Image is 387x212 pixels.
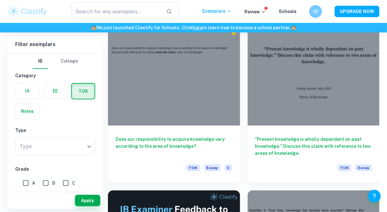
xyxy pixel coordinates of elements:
span: TOK [186,164,200,171]
span: A [32,180,35,187]
button: Notes [16,104,39,119]
h6: "Present knowledge is wholly dependent on past knowledge." Discuss this claim with reference to t... [255,136,372,157]
button: IA [16,83,39,99]
span: Essay [204,164,221,171]
p: Exemplars [202,8,232,15]
div: Filter type choice [33,54,78,69]
button: UPGRADE NOW [335,6,379,17]
h6: Type [15,127,95,134]
a: Does our responsibility to acquire knowledge vary according to the area of knowledge?TOKEssayC [108,26,240,183]
a: Schools [279,9,297,14]
span: C [224,164,232,171]
div: Premium [230,30,237,36]
button: GI [309,5,322,18]
span: 🏫 [291,25,296,30]
p: Review [244,8,266,15]
h6: Filter exemplars [8,36,103,53]
span: C [72,180,75,187]
input: Search for any exemplars... [71,3,161,20]
h6: Category [15,72,95,79]
button: College [61,54,78,69]
img: Clastify logo [8,5,48,18]
button: Help and Feedback [368,190,381,202]
h6: Does our responsibility to acquire knowledge vary according to the area of knowledge? [116,136,232,157]
span: 🏫 [91,25,96,30]
span: Essay [355,164,372,171]
button: EE [43,83,67,99]
span: B [52,180,55,187]
h6: We just launched Clastify for Schools. Click to learn how to become a school partner. [1,24,386,31]
span: TOK [337,164,351,171]
a: "Present knowledge is wholly dependent on past knowledge." Discuss this claim with reference to t... [248,26,380,183]
a: here [193,25,203,30]
h6: GI [312,8,319,15]
button: Apply [75,195,100,206]
button: TOK [72,84,95,99]
h6: Grade [15,166,95,173]
button: IB [33,54,48,69]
